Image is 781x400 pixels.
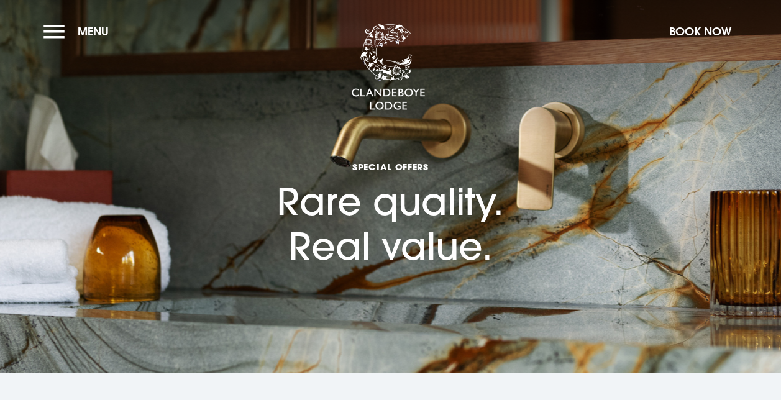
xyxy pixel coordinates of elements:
[277,161,504,173] span: Special Offers
[351,24,426,111] img: Clandeboye Lodge
[43,18,115,45] button: Menu
[277,111,504,268] h1: Rare quality. Real value.
[663,18,738,45] button: Book Now
[78,24,109,39] span: Menu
